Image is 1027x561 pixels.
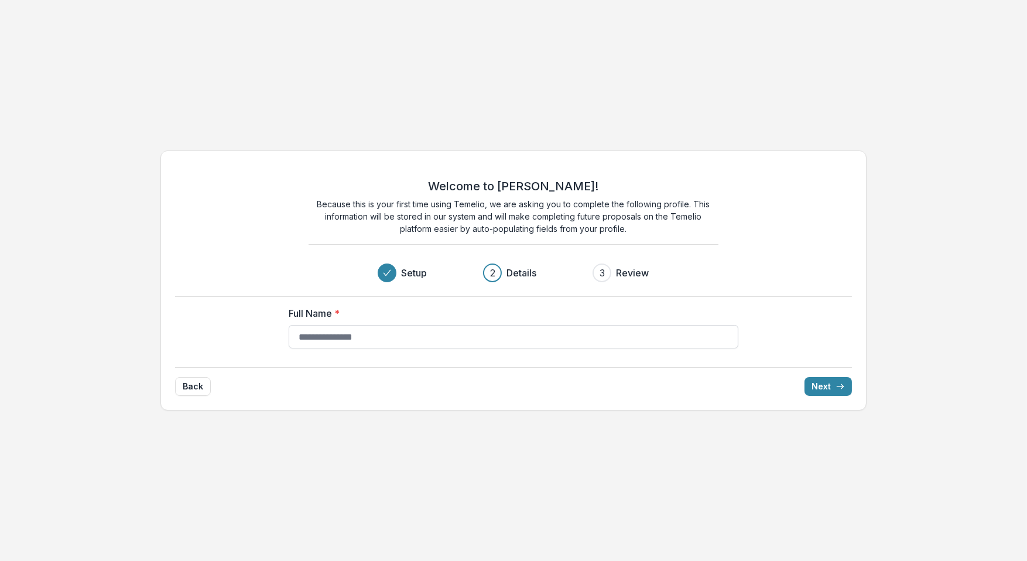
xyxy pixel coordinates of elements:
div: 2 [490,266,495,280]
label: Full Name [289,306,731,320]
h2: Welcome to [PERSON_NAME]! [428,179,598,193]
button: Back [175,377,211,396]
div: 3 [600,266,605,280]
p: Because this is your first time using Temelio, we are asking you to complete the following profil... [309,198,718,235]
div: Progress [378,264,649,282]
h3: Review [616,266,649,280]
h3: Details [506,266,536,280]
button: Next [805,377,852,396]
h3: Setup [401,266,427,280]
